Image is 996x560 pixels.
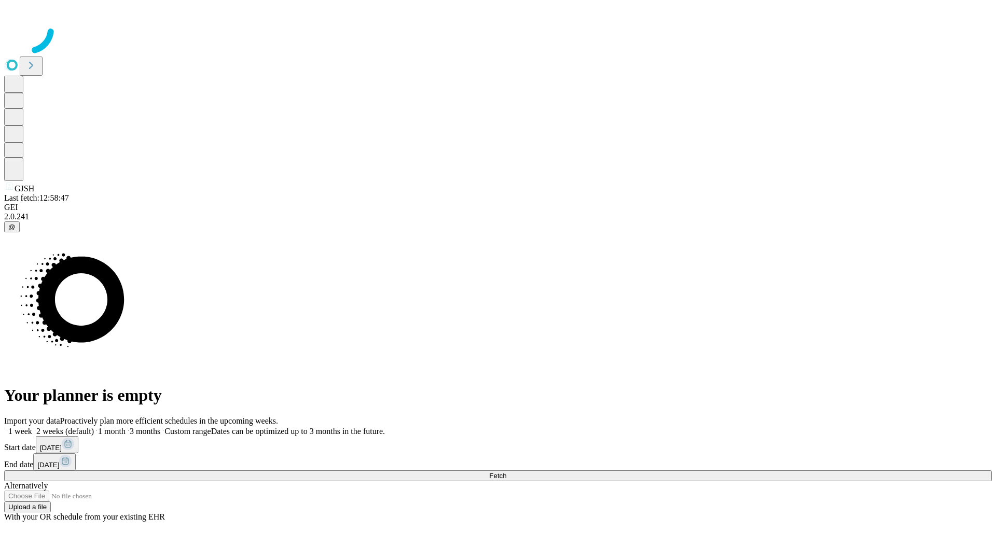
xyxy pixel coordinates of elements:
[4,386,992,405] h1: Your planner is empty
[4,501,51,512] button: Upload a file
[4,212,992,221] div: 2.0.241
[4,470,992,481] button: Fetch
[4,416,60,425] span: Import your data
[15,184,34,193] span: GJSH
[130,427,160,436] span: 3 months
[164,427,211,436] span: Custom range
[60,416,278,425] span: Proactively plan more efficient schedules in the upcoming weeks.
[40,444,62,452] span: [DATE]
[211,427,385,436] span: Dates can be optimized up to 3 months in the future.
[98,427,126,436] span: 1 month
[36,427,94,436] span: 2 weeks (default)
[4,436,992,453] div: Start date
[4,193,69,202] span: Last fetch: 12:58:47
[36,436,78,453] button: [DATE]
[489,472,506,480] span: Fetch
[4,203,992,212] div: GEI
[4,221,20,232] button: @
[8,223,16,231] span: @
[37,461,59,469] span: [DATE]
[33,453,76,470] button: [DATE]
[4,512,165,521] span: With your OR schedule from your existing EHR
[4,481,48,490] span: Alternatively
[4,453,992,470] div: End date
[8,427,32,436] span: 1 week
